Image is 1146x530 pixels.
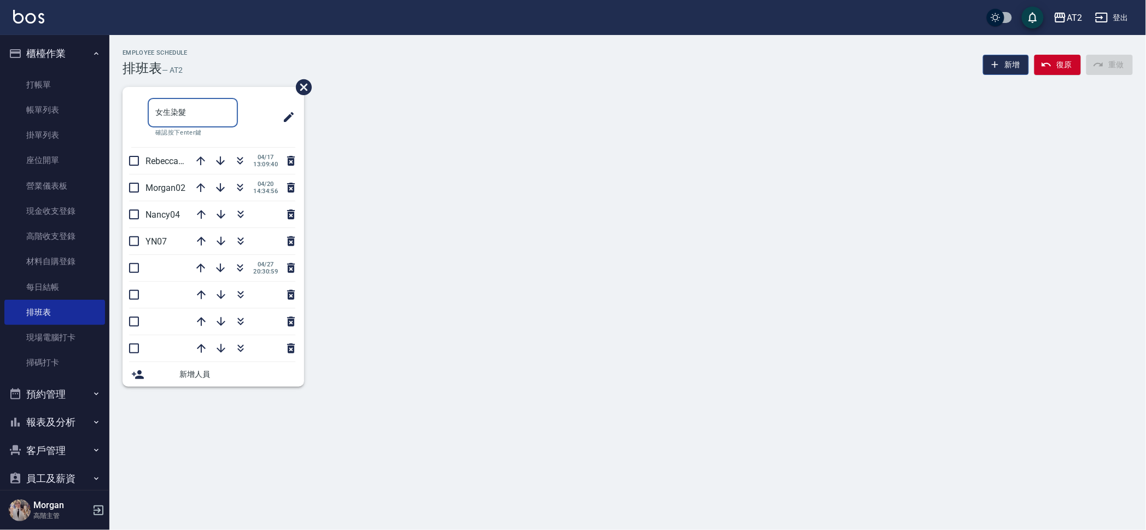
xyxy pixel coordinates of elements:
[146,156,188,166] span: Rebecca05
[162,65,183,76] h6: — AT2
[146,236,167,247] span: YN07
[4,97,105,123] a: 帳單列表
[1067,11,1082,25] div: AT2
[4,148,105,173] a: 座位開單
[4,325,105,350] a: 現場電腦打卡
[4,123,105,148] a: 掛單列表
[4,199,105,224] a: 現金收支登錄
[148,98,238,127] input: 排版標題
[1091,8,1133,28] button: 登出
[179,369,295,380] span: 新增人員
[253,180,278,188] span: 04/20
[123,362,304,387] div: 新增人員
[288,71,313,103] span: 刪除班表
[4,72,105,97] a: 打帳單
[253,188,278,195] span: 14:34:56
[253,154,278,161] span: 04/17
[4,300,105,325] a: 排班表
[4,224,105,249] a: 高階收支登錄
[4,249,105,274] a: 材料自購登錄
[4,380,105,409] button: 預約管理
[276,104,295,130] span: 修改班表的標題
[9,499,31,521] img: Person
[4,350,105,375] a: 掃碼打卡
[4,408,105,436] button: 報表及分析
[4,436,105,465] button: 客戶管理
[253,161,278,168] span: 13:09:40
[33,511,89,521] p: 高階主管
[146,183,185,193] span: Morgan02
[146,209,180,220] span: Nancy04
[1022,7,1044,28] button: save
[123,61,162,76] h3: 排班表
[13,10,44,24] img: Logo
[123,49,188,56] h2: Employee Schedule
[4,275,105,300] a: 每日結帳
[33,500,89,511] h5: Morgan
[4,464,105,493] button: 員工及薪資
[253,268,278,275] span: 20:30:59
[253,261,278,268] span: 04/27
[4,39,105,68] button: 櫃檯作業
[1034,55,1081,75] button: 復原
[1049,7,1086,29] button: AT2
[983,55,1029,75] button: 新增
[4,173,105,199] a: 營業儀表板
[155,129,230,136] p: 確認按下enter鍵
